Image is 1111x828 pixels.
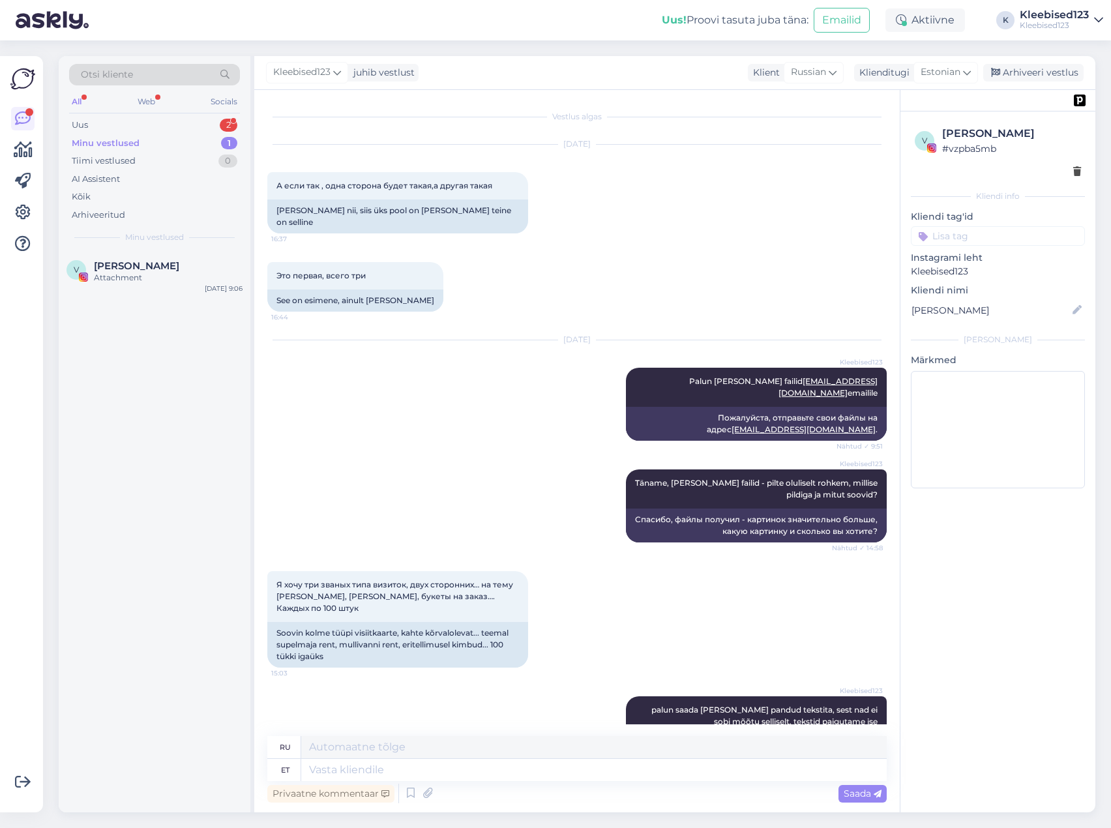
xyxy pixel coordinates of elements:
[942,126,1081,141] div: [PERSON_NAME]
[273,65,331,80] span: Kleebised123
[267,111,887,123] div: Vestlus algas
[72,190,91,203] div: Kõik
[983,64,1084,81] div: Arhiveeri vestlus
[271,668,320,678] span: 15:03
[626,407,887,441] div: Пожалуйста, отправьте свои файлы на адрес .
[125,231,184,243] span: Minu vestlused
[72,173,120,186] div: AI Assistent
[911,334,1085,346] div: [PERSON_NAME]
[221,137,237,150] div: 1
[911,251,1085,265] p: Instagrami leht
[10,67,35,91] img: Askly Logo
[922,136,927,145] span: v
[135,93,158,110] div: Web
[94,272,243,284] div: Attachment
[854,66,910,80] div: Klienditugi
[626,509,887,542] div: Спасибо, файлы получил - картинок значительно больше, какую картинку и сколько вы хотите?
[911,265,1085,278] p: Kleebised123
[276,580,515,613] span: Я хочу три званых типа визиток, двух сторонних… на тему [PERSON_NAME], [PERSON_NAME], букеты на з...
[911,353,1085,367] p: Märkmed
[271,312,320,322] span: 16:44
[69,93,84,110] div: All
[814,8,870,33] button: Emailid
[276,271,366,280] span: Это первая, всего три
[281,759,289,781] div: et
[271,234,320,244] span: 16:37
[748,66,780,80] div: Klient
[662,14,687,26] b: Uus!
[844,788,881,799] span: Saada
[72,137,140,150] div: Minu vestlused
[1074,95,1086,106] img: pd
[778,376,878,398] a: [EMAIL_ADDRESS][DOMAIN_NAME]
[651,705,880,726] span: palun saada [PERSON_NAME] pandud tekstita, sest nad ei sobi mõõtu selliselt, tekstid paigutame ise
[267,622,528,668] div: Soovin kolme tüüpi visiitkaarte, kahte kõrvalolevat... teemal supelmaja rent, mullivanni rent, er...
[1020,20,1089,31] div: Kleebised123
[72,119,88,132] div: Uus
[1020,10,1089,20] div: Kleebised123
[911,190,1085,202] div: Kliendi info
[220,119,237,132] div: 2
[834,357,883,367] span: Kleebised123
[348,66,415,80] div: juhib vestlust
[834,459,883,469] span: Kleebised123
[911,210,1085,224] p: Kliendi tag'id
[81,68,133,81] span: Otsi kliente
[267,138,887,150] div: [DATE]
[74,265,79,274] span: V
[72,155,136,168] div: Tiimi vestlused
[267,334,887,346] div: [DATE]
[208,93,240,110] div: Socials
[267,200,528,233] div: [PERSON_NAME] nii, siis üks pool on [PERSON_NAME] teine ​​on selline
[834,686,883,696] span: Kleebised123
[996,11,1015,29] div: K
[280,736,291,758] div: ru
[911,226,1085,246] input: Lisa tag
[662,12,808,28] div: Proovi tasuta juba täna:
[689,376,878,398] span: Palun [PERSON_NAME] failid emailile
[276,181,492,190] span: А если так , одна сторона будет такая,а другая такая
[94,260,179,272] span: Valeria
[218,155,237,168] div: 0
[635,478,880,499] span: Täname, [PERSON_NAME] failid - pilte oluliselt rohkem, millise pildiga ja mitut soovid?
[205,284,243,293] div: [DATE] 9:06
[921,65,960,80] span: Estonian
[791,65,826,80] span: Russian
[911,303,1070,318] input: Lisa nimi
[885,8,965,32] div: Aktiivne
[942,141,1081,156] div: # vzpba5mb
[1020,10,1103,31] a: Kleebised123Kleebised123
[911,284,1085,297] p: Kliendi nimi
[267,289,443,312] div: See on esimene, ainult [PERSON_NAME]
[72,209,125,222] div: Arhiveeritud
[832,543,883,553] span: Nähtud ✓ 14:58
[267,785,394,803] div: Privaatne kommentaar
[732,424,876,434] a: [EMAIL_ADDRESS][DOMAIN_NAME]
[834,441,883,451] span: Nähtud ✓ 9:51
